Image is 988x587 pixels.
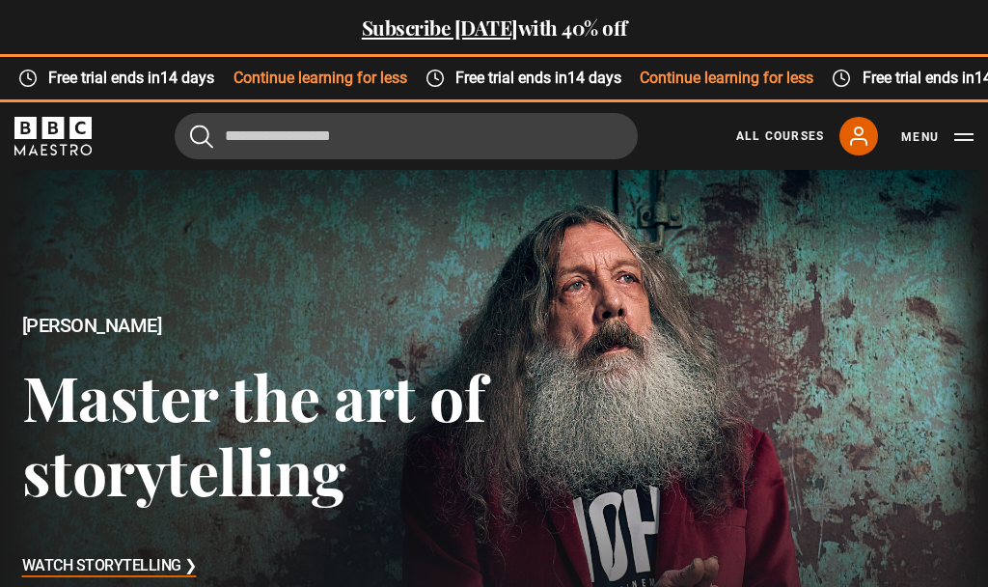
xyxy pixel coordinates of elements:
time: 14 days [160,69,214,87]
input: Search [175,113,638,159]
a: All Courses [736,127,824,145]
h3: Watch Storytelling ❯ [22,552,197,581]
h3: Master the art of storytelling [22,359,495,509]
a: Subscribe [DATE] [362,14,518,41]
button: Submit the search query [190,125,213,149]
time: 14 days [566,69,620,87]
h2: [PERSON_NAME] [22,315,495,337]
span: Free trial ends in [38,67,233,90]
span: Free trial ends in [444,67,639,90]
div: Continue learning for less [406,67,813,90]
svg: BBC Maestro [14,117,92,155]
button: Toggle navigation [901,127,974,147]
